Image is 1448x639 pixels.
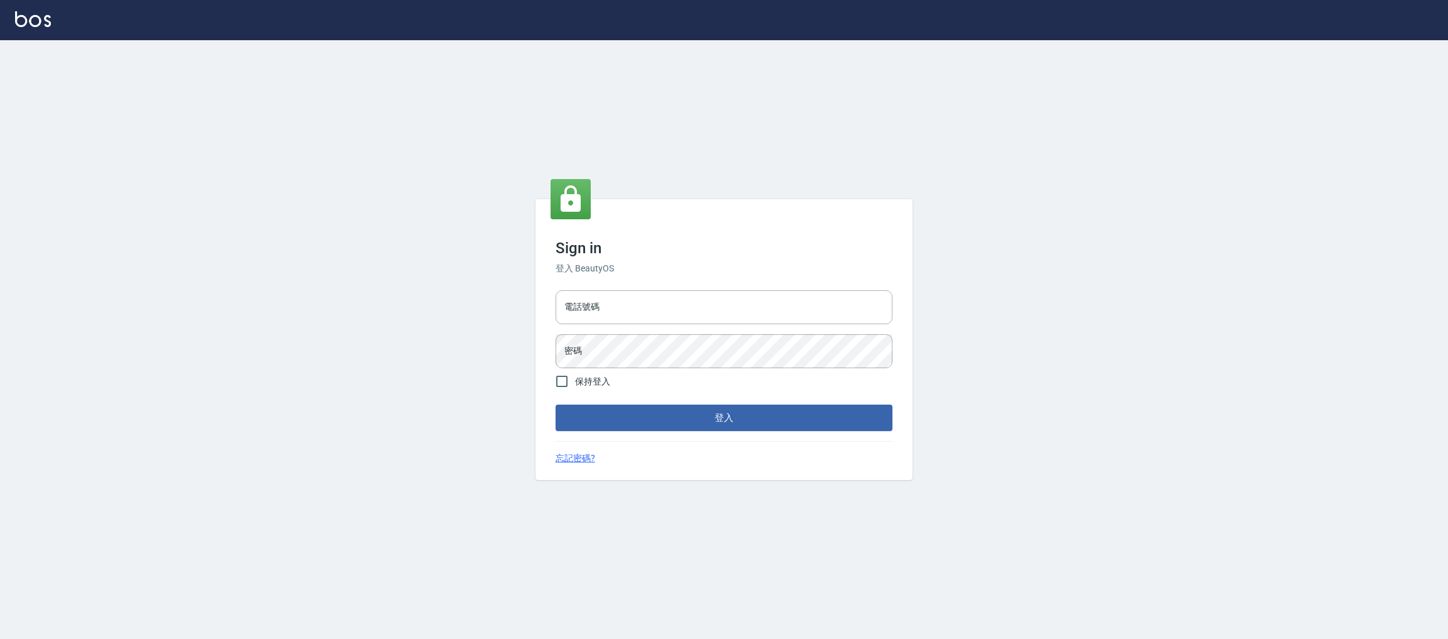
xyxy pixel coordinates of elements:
[15,11,51,27] img: Logo
[556,239,892,257] h3: Sign in
[575,375,610,388] span: 保持登入
[556,405,892,431] button: 登入
[556,262,892,275] h6: 登入 BeautyOS
[556,452,595,465] a: 忘記密碼?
